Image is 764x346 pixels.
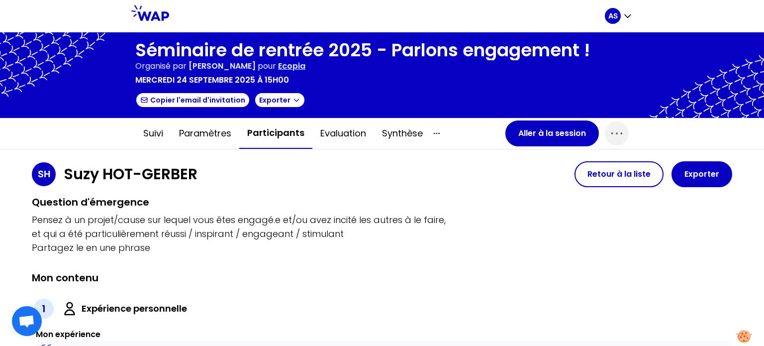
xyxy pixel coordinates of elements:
button: Participants [239,118,312,149]
p: pour [258,60,276,72]
p: Pensez à un projet/cause sur lequel vous êtes engagé.e et/ou avez incité les autres à le faire, e... [32,213,732,255]
p: AS [608,11,618,21]
h2: Mon contenu [32,271,98,285]
p: SH [38,167,50,181]
div: 1 [34,299,54,319]
label: Expérience personnelle [82,302,187,316]
div: Ouvrir le chat [12,306,42,336]
button: Exporter [254,92,305,108]
span: [PERSON_NAME] [189,60,256,72]
button: AS [605,8,633,24]
button: Copier l'email d'invitation [135,92,250,108]
p: mercredi 24 septembre 2025 à 15h00 [135,74,289,86]
button: Synthèse [374,118,431,148]
button: Retour à la liste [574,161,664,187]
p: Organisé par [135,60,187,72]
button: Suivi [135,118,171,148]
p: Ecopia [278,60,305,72]
button: Aller à la session [505,120,599,146]
h3: Mon expérience [36,329,732,341]
button: Exporter [671,161,732,187]
button: Paramètres [171,118,239,148]
h1: Séminaire de rentrée 2025 - Parlons engagement ! [135,40,590,60]
button: Evaluation [312,118,374,148]
h2: Question d'émergence [32,195,732,209]
h1: Suzy HOT-GERBER [64,165,197,183]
